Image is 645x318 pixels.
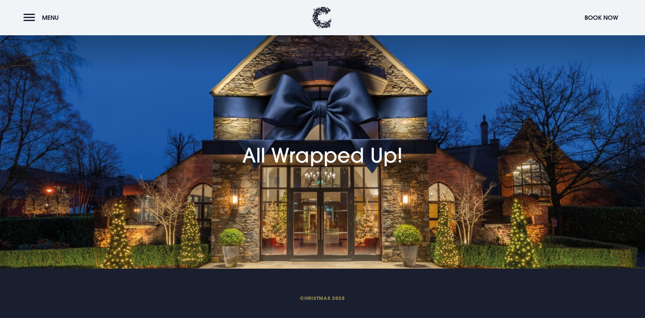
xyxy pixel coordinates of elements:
span: Menu [42,14,59,21]
span: Christmas 2025 [163,295,482,301]
button: Book Now [581,10,621,25]
img: Clandeboye Lodge [312,7,332,29]
button: Menu [24,10,62,25]
h1: All Wrapped Up! [242,105,403,167]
